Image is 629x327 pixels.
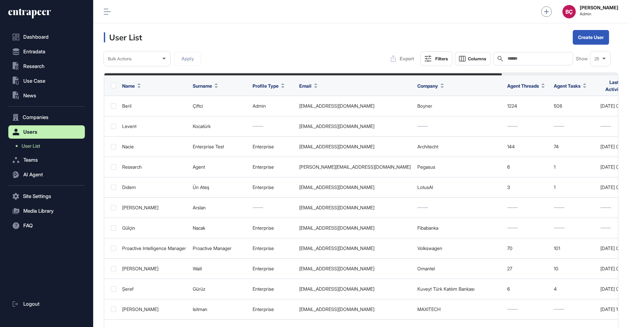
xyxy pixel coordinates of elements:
div: [EMAIL_ADDRESS][DOMAIN_NAME] [299,266,411,271]
div: [EMAIL_ADDRESS][DOMAIN_NAME] [299,286,411,292]
span: Agent Threads [507,82,539,89]
button: Filters [420,51,452,66]
div: Didem [122,185,186,190]
button: BÇ [562,5,576,18]
div: enterprise [253,225,293,231]
div: [EMAIL_ADDRESS][DOMAIN_NAME] [299,185,411,190]
span: Users [23,129,37,135]
div: 27 [507,266,547,271]
a: MAXITECH [417,306,441,312]
div: Gürüz [193,286,246,292]
a: Kuveyt Türk Katılım Bankası [417,286,475,292]
span: Surname [193,82,212,89]
span: Logout [23,301,40,307]
div: Filters [435,56,448,61]
span: Agent Tasks [554,82,580,89]
h3: User List [104,32,142,42]
div: Kocatürk [193,124,246,129]
span: User List [22,143,40,149]
div: 144 [507,144,547,149]
a: LotusAI [417,184,433,190]
button: Entradata [8,45,85,58]
span: Media Library [23,208,54,214]
a: Omantel [417,266,435,271]
span: News [23,93,36,98]
div: [EMAIL_ADDRESS][DOMAIN_NAME] [299,205,411,210]
strong: [PERSON_NAME] [580,5,618,10]
button: Surname [193,82,218,89]
span: 25 [594,56,599,61]
span: Admin [580,12,618,16]
button: Columns [455,52,491,65]
button: Name [122,82,141,89]
div: Waili [193,266,246,271]
button: Users [8,125,85,139]
a: Boyner [417,103,432,109]
div: enterprise [253,286,293,292]
span: Profile Type [253,82,279,89]
div: Levent [122,124,186,129]
span: Research [23,64,45,69]
div: admin [253,103,293,109]
a: Logout [8,297,85,311]
div: Gülçin [122,225,186,231]
div: enterprise [253,307,293,312]
button: Companies [8,111,85,124]
button: FAQ [8,219,85,232]
div: Beril [122,103,186,109]
div: Arslan [193,205,246,210]
div: enterprise [253,246,293,251]
span: Columns [468,56,486,61]
div: 1 [554,185,594,190]
a: Volkswagen [417,245,442,251]
span: Name [122,82,135,89]
span: Dashboard [23,34,49,40]
div: 508 [554,103,594,109]
div: enterprise [253,185,293,190]
span: Companies [23,115,49,120]
div: Proactive Manager [193,246,246,251]
div: [PERSON_NAME][EMAIL_ADDRESS][DOMAIN_NAME] [299,164,411,170]
div: Nacak [193,225,246,231]
span: Last Activity [600,79,628,93]
button: News [8,89,85,102]
div: 101 [554,246,594,251]
a: Architecht [417,144,438,149]
div: [EMAIL_ADDRESS][DOMAIN_NAME] [299,307,411,312]
div: [PERSON_NAME] [122,307,186,312]
button: Create User [573,30,609,45]
div: enterprise [253,144,293,149]
a: Fibabanka [417,225,438,231]
div: [EMAIL_ADDRESS][DOMAIN_NAME] [299,246,411,251]
div: [EMAIL_ADDRESS][DOMAIN_NAME] [299,124,411,129]
button: Export [387,52,418,65]
a: Pegasus [417,164,435,170]
div: [PERSON_NAME] [122,266,186,271]
div: Çiftci [193,103,246,109]
div: Enterprise Test [193,144,246,149]
button: Agent Threads [507,82,545,89]
span: AI Agent [23,172,43,177]
button: Email [299,82,317,89]
span: Site Settings [23,194,51,199]
div: Ün Ateş [193,185,246,190]
div: Agent [193,164,246,170]
button: Media Library [8,204,85,218]
button: Agent Tasks [554,82,586,89]
button: AI Agent [8,168,85,181]
button: Site Settings [8,190,85,203]
div: [PERSON_NAME] [122,205,186,210]
div: enterprise [253,266,293,271]
span: Show [576,56,588,61]
div: [EMAIL_ADDRESS][DOMAIN_NAME] [299,225,411,231]
div: 6 [507,286,547,292]
a: Dashboard [8,30,85,44]
div: 4 [554,286,594,292]
button: Use Case [8,74,85,88]
div: Şeref [122,286,186,292]
button: Teams [8,153,85,167]
div: 3 [507,185,547,190]
div: 10 [554,266,594,271]
span: Use Case [23,78,45,84]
